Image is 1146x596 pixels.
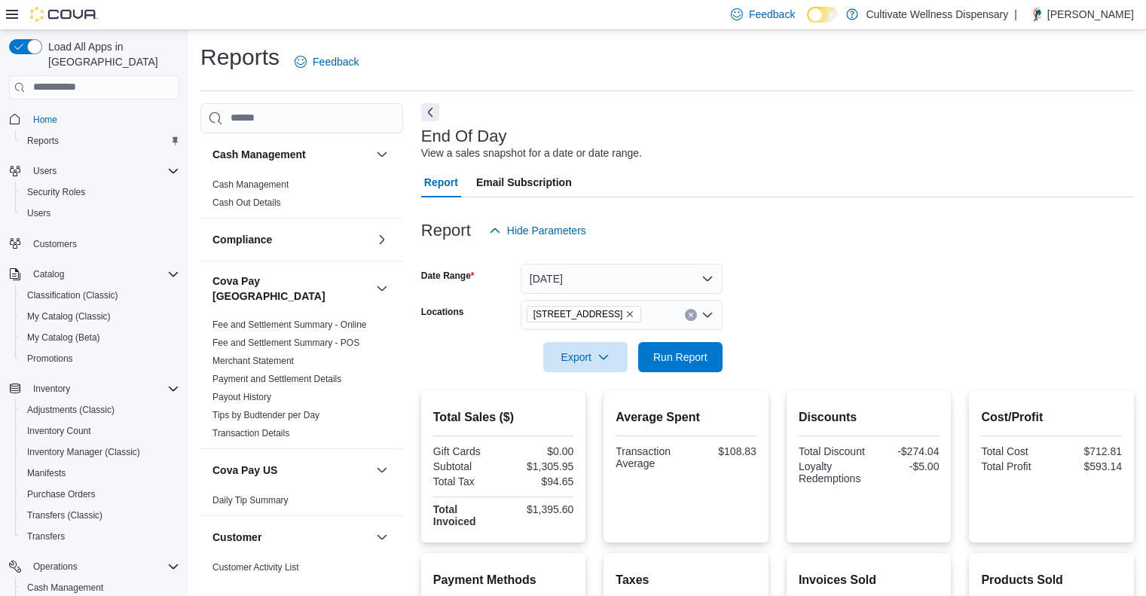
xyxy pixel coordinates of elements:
span: Inventory [33,383,70,395]
button: Users [27,162,63,180]
a: Inventory Count [21,422,97,440]
span: Inventory [27,380,179,398]
button: Customer [212,530,370,545]
span: Adjustments (Classic) [21,401,179,419]
a: Security Roles [21,183,91,201]
button: [DATE] [521,264,723,294]
span: 794 E. Main Street, Tupelo, MS, 38804 [527,306,642,322]
img: Cova [30,7,98,22]
span: Cash Management [212,179,289,191]
a: Cash Management [212,179,289,190]
span: Customers [33,238,77,250]
span: Catalog [27,265,179,283]
button: Transfers (Classic) [15,505,185,526]
span: Adjustments (Classic) [27,404,115,416]
span: Classification (Classic) [27,289,118,301]
span: My Catalog (Beta) [27,332,100,344]
div: Cash Management [200,176,403,218]
a: Payment and Settlement Details [212,374,341,384]
button: Run Report [638,342,723,372]
a: Manifests [21,464,72,482]
span: Users [27,207,50,219]
span: Customer Loyalty Points [212,579,310,591]
a: My Catalog (Classic) [21,307,117,326]
a: Payout History [212,392,271,402]
button: Users [3,160,185,182]
a: Transfers [21,527,71,546]
span: Security Roles [27,186,85,198]
button: Catalog [27,265,70,283]
div: Cova Pay US [200,491,403,515]
div: -$5.00 [872,460,939,472]
div: View a sales snapshot for a date or date range. [421,145,642,161]
span: Inventory Count [27,425,91,437]
span: Transfers [27,530,65,543]
button: Hide Parameters [483,215,592,246]
label: Locations [421,306,464,318]
span: Inventory Manager (Classic) [27,446,140,458]
span: Operations [33,561,78,573]
a: Tips by Budtender per Day [212,410,319,420]
span: Merchant Statement [212,355,294,367]
a: Daily Tip Summary [212,495,289,506]
span: Inventory Count [21,422,179,440]
span: Manifests [27,467,66,479]
button: Next [421,103,439,121]
button: Reports [15,130,185,151]
p: [PERSON_NAME] [1047,5,1134,23]
span: [STREET_ADDRESS] [533,307,623,322]
a: Inventory Manager (Classic) [21,443,146,461]
a: Feedback [289,47,365,77]
span: Transfers (Classic) [21,506,179,524]
button: Adjustments (Classic) [15,399,185,420]
h2: Average Spent [616,408,756,426]
a: Merchant Statement [212,356,294,366]
button: Cova Pay [GEOGRAPHIC_DATA] [373,280,391,298]
a: Reports [21,132,65,150]
div: Cova Pay [GEOGRAPHIC_DATA] [200,316,403,448]
div: Total Profit [981,460,1048,472]
span: Payout History [212,391,271,403]
span: My Catalog (Classic) [27,310,111,322]
div: $108.83 [689,445,756,457]
span: Transaction Details [212,427,289,439]
div: $0.00 [506,445,573,457]
button: Manifests [15,463,185,484]
h3: Cova Pay US [212,463,277,478]
span: Reports [27,135,59,147]
button: Remove 794 E. Main Street, Tupelo, MS, 38804 from selection in this group [625,310,634,319]
span: Report [424,167,458,197]
div: Loyalty Redemptions [799,460,866,484]
span: Promotions [21,350,179,368]
h2: Payment Methods [433,571,574,589]
button: My Catalog (Beta) [15,327,185,348]
span: Hide Parameters [507,223,586,238]
button: Cash Management [212,147,370,162]
button: Inventory Manager (Classic) [15,442,185,463]
span: Cash Management [27,582,103,594]
a: Transaction Details [212,428,289,439]
h2: Cost/Profit [981,408,1122,426]
div: Transaction Average [616,445,683,469]
a: Customers [27,235,83,253]
button: Inventory Count [15,420,185,442]
a: Promotions [21,350,79,368]
a: Fee and Settlement Summary - Online [212,319,367,330]
h3: Cash Management [212,147,306,162]
h2: Total Sales ($) [433,408,574,426]
span: Inventory Manager (Classic) [21,443,179,461]
button: Catalog [3,264,185,285]
span: Users [27,162,179,180]
button: Export [543,342,628,372]
button: Cash Management [373,145,391,164]
button: Inventory [3,378,185,399]
div: -$274.04 [872,445,939,457]
button: Cova Pay US [212,463,370,478]
strong: Total Invoiced [433,503,476,527]
span: Cash Out Details [212,197,281,209]
button: Classification (Classic) [15,285,185,306]
span: Manifests [21,464,179,482]
button: Clear input [685,309,697,321]
span: My Catalog (Classic) [21,307,179,326]
div: Gift Cards [433,445,500,457]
